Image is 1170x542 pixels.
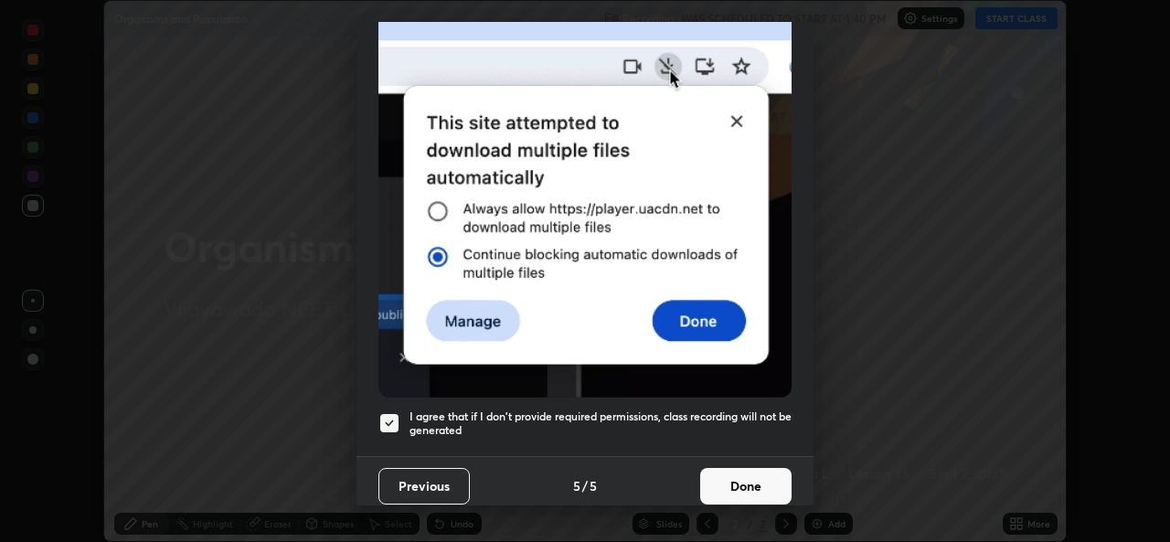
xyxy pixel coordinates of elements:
[590,476,597,495] h4: 5
[409,409,792,438] h5: I agree that if I don't provide required permissions, class recording will not be generated
[582,476,588,495] h4: /
[700,468,792,505] button: Done
[378,468,470,505] button: Previous
[573,476,580,495] h4: 5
